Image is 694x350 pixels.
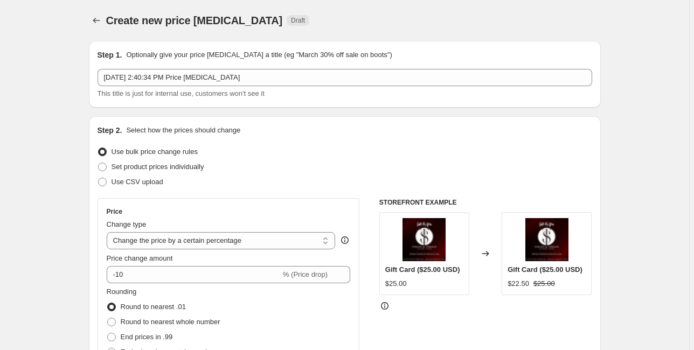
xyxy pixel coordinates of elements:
span: Draft [291,16,305,25]
h3: Price [107,207,122,216]
span: End prices in .99 [121,333,173,341]
span: % (Price drop) [283,270,328,278]
div: $25.00 [385,278,407,289]
span: Change type [107,220,147,228]
span: Rounding [107,288,137,296]
span: Use CSV upload [112,178,163,186]
img: 25_StringNThread_Gift_Card_80x.jpg [402,218,446,261]
span: Round to nearest whole number [121,318,220,326]
input: -15 [107,266,281,283]
span: This title is just for internal use, customers won't see it [98,89,265,97]
strike: $25.00 [533,278,555,289]
h6: STOREFRONT EXAMPLE [379,198,592,207]
span: Set product prices individually [112,163,204,171]
img: 25_StringNThread_Gift_Card_80x.jpg [525,218,568,261]
span: Price change amount [107,254,173,262]
span: Create new price [MEDICAL_DATA] [106,15,283,26]
button: Price change jobs [89,13,104,28]
p: Select how the prices should change [126,125,240,136]
span: Round to nearest .01 [121,303,186,311]
div: $22.50 [508,278,529,289]
span: Gift Card ($25.00 USD) [508,265,582,274]
h2: Step 2. [98,125,122,136]
h2: Step 1. [98,50,122,60]
input: 30% off holiday sale [98,69,592,86]
div: help [339,235,350,246]
span: Gift Card ($25.00 USD) [385,265,460,274]
p: Optionally give your price [MEDICAL_DATA] a title (eg "March 30% off sale on boots") [126,50,392,60]
span: Use bulk price change rules [112,148,198,156]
